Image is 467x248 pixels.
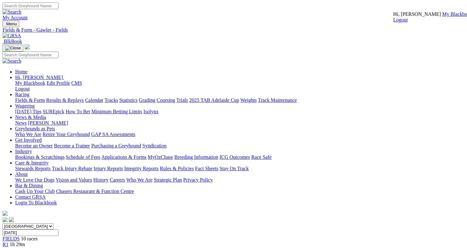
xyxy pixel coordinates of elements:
[15,103,35,108] a: Wagering
[66,109,90,114] a: How To Bet
[52,166,92,171] a: Track Injury Rebate
[15,194,45,200] a: Contact GRSA
[15,160,49,165] a: Care & Integrity
[56,189,134,194] a: Chasers Restaurant & Function Centre
[9,217,14,222] img: twitter.svg
[66,154,100,160] a: Schedule of Fees
[28,120,68,126] a: [PERSON_NAME]
[3,217,8,222] img: facebook.svg
[142,143,166,148] a: Syndication
[15,69,27,74] a: Home
[3,229,58,236] input: Select date
[47,80,70,86] a: Edit Profile
[15,97,464,103] div: Racing
[15,92,29,97] a: Racing
[119,97,138,103] a: Statistics
[189,97,239,103] a: 2025 TAB Adelaide Cup
[3,242,9,247] a: R1
[15,166,464,171] div: Care & Integrity
[3,58,21,64] img: Search
[160,166,194,171] a: Rules & Policies
[46,97,84,103] a: Results & Replays
[110,177,125,183] a: Careers
[15,189,464,194] div: Bar & Dining
[91,143,141,148] a: Purchasing a Greyhound
[3,39,22,44] a: BlkBook
[5,46,21,51] img: Close
[124,166,159,171] a: Integrity Reports
[15,80,45,86] a: My Blackbook
[3,236,20,241] a: FIELDS
[43,132,90,137] a: Retire Your Greyhound
[15,120,464,126] div: News & Media
[3,52,58,58] input: Search
[3,15,28,20] a: My Account
[3,27,464,33] a: Fields & Form - Gawler - Fields
[15,120,27,126] a: News
[3,211,8,216] img: logo-grsa-white.png
[91,132,135,137] a: GAP SA Assessments
[15,126,55,131] a: Greyhounds as Pets
[154,177,182,183] a: Strategic Plan
[143,109,159,114] a: Isolynx
[126,177,153,183] a: Who We Are
[15,115,46,120] a: News & Media
[3,33,21,39] img: GRSA
[71,80,82,86] a: CMS
[56,177,92,183] a: Vision and Values
[15,200,57,205] a: Login To Blackbook
[101,154,147,160] a: Applications & Forms
[6,22,17,26] span: Menu
[174,154,218,160] a: Breeding Information
[15,149,32,154] a: Industry
[15,183,43,188] a: Bar & Dining
[251,154,271,160] a: Race Safe
[15,171,28,177] a: About
[15,109,464,115] div: Wagering
[25,44,30,49] img: logo-grsa-white.png
[15,177,54,183] a: We Love Our Dogs
[15,143,464,149] div: Get Involved
[15,86,30,91] a: Logout
[15,132,41,137] a: Who We Are
[15,166,51,171] a: Stewards Reports
[15,143,53,148] a: Become an Owner
[15,75,64,80] a: Hi, [PERSON_NAME]
[15,97,45,103] a: Fields & Form
[15,154,464,160] div: Industry
[93,166,123,171] a: Injury Reports
[3,9,21,15] img: Search
[219,166,248,171] a: Stay On Track
[10,242,25,247] span: 1h 29m
[15,137,42,143] a: Get Involved
[240,97,257,103] a: Weights
[21,236,38,241] span: 10 races
[393,17,408,22] a: Logout
[139,97,155,103] a: Grading
[91,109,142,114] a: Minimum Betting Limits
[183,177,213,183] a: Privacy Policy
[4,39,22,44] span: BlkBook
[219,154,250,160] a: ICG Outcomes
[15,132,464,137] div: Greyhounds as Pets
[157,97,175,103] a: Coursing
[15,189,55,194] a: Cash Up Your Club
[15,109,41,114] a: [DATE] Tips
[148,154,173,160] a: MyOzChase
[258,97,297,103] a: Track Maintenance
[85,97,103,103] a: Calendar
[105,97,118,103] a: Tracks
[43,109,64,114] a: SUREpick
[195,166,218,171] a: Fact Sheets
[54,143,90,148] a: Become a Trainer
[3,21,19,27] button: Toggle navigation
[15,75,63,80] span: Hi, [PERSON_NAME]
[3,3,58,9] input: Search
[393,11,441,17] span: Hi, [PERSON_NAME]
[3,45,23,52] button: Toggle navigation
[15,154,64,160] a: Bookings & Scratchings
[176,97,188,103] a: Trials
